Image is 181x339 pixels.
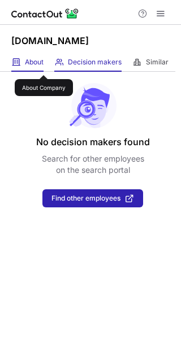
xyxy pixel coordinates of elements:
h1: [DOMAIN_NAME] [11,34,89,47]
p: Search for other employees on the search portal [42,153,144,176]
span: Similar [146,58,169,67]
header: No decision makers found [36,135,150,149]
button: Find other employees [42,189,143,207]
span: Find other employees [51,194,120,202]
img: ContactOut v5.3.10 [11,7,79,20]
span: Decision makers [68,58,122,67]
img: No leads found [68,83,117,128]
span: About [25,58,44,67]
